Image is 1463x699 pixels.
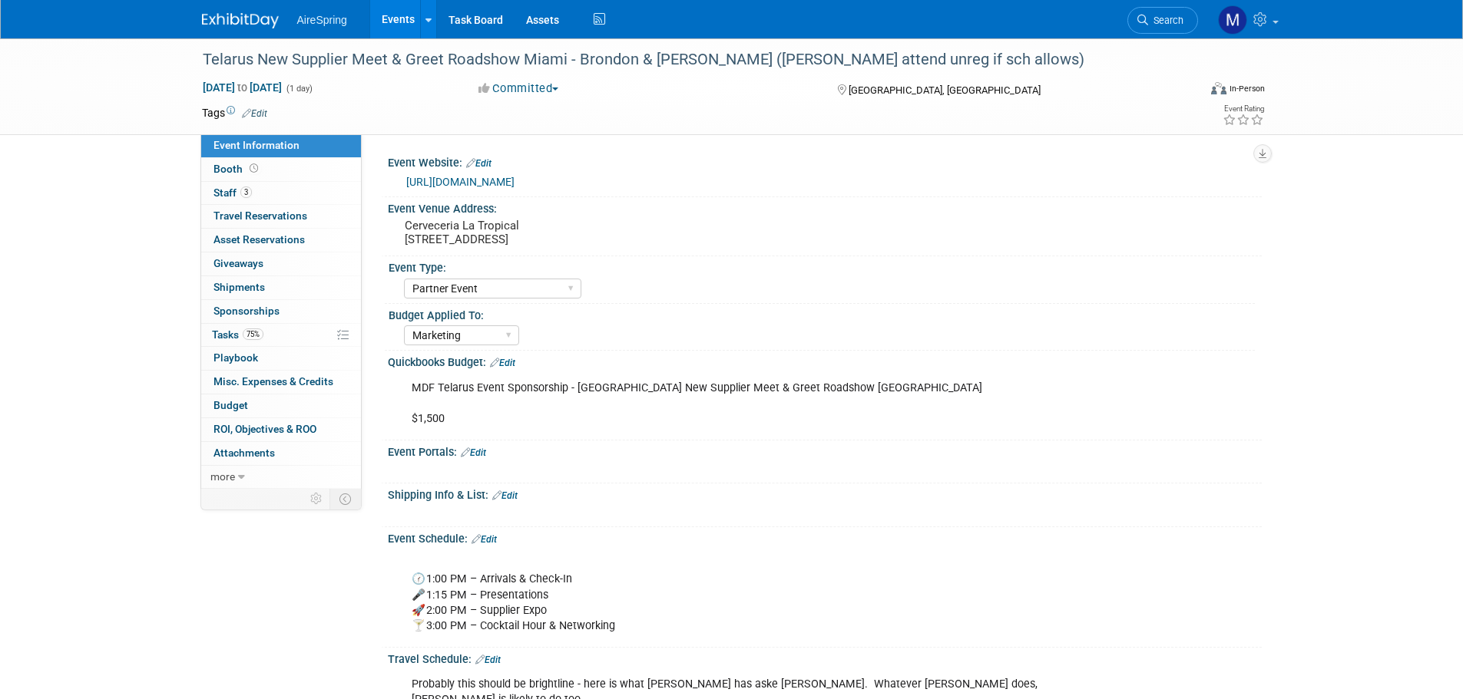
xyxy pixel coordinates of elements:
[201,182,361,205] a: Staff3
[388,151,1262,171] div: Event Website:
[405,219,735,246] pre: Cerveceria La Tropical [STREET_ADDRESS]
[213,186,252,199] span: Staff
[202,105,267,120] td: Tags
[1229,83,1265,94] div: In-Person
[472,534,497,545] a: Edit
[201,466,361,489] a: more
[213,257,263,269] span: Giveaways
[212,328,263,341] span: Tasks
[285,84,313,94] span: (1 day)
[401,373,1093,434] div: MDF Telarus Event Sponsorship - [GEOGRAPHIC_DATA] New Supplier Meet & Greet Roadshow [GEOGRAPHIC_...
[388,351,1262,371] div: Quickbooks Budget:
[213,423,316,435] span: ROI, Objectives & ROO
[240,186,252,198] span: 3
[201,347,361,370] a: Playbook
[243,328,263,340] span: 75%
[1107,80,1266,103] div: Event Format
[213,375,333,387] span: Misc. Expenses & Credits
[1218,5,1247,35] img: Mariana Bolanos
[388,483,1262,503] div: Shipping Info & List:
[475,654,501,665] a: Edit
[213,305,280,317] span: Sponsorships
[213,233,305,246] span: Asset Reservations
[202,81,283,94] span: [DATE] [DATE]
[490,358,515,368] a: Edit
[389,304,1255,323] div: Budget Applied To:
[1223,105,1264,113] div: Event Rating
[201,300,361,323] a: Sponsorships
[201,205,361,228] a: Travel Reservations
[401,549,1093,641] div: 🕜 1:00 PM – Arrivals & Check-In 🎤 1:15 PM – Presentations 🚀 2:00 PM – Supplier Expo 🍸 3:00 PM – C...
[201,276,361,299] a: Shipments
[201,371,361,394] a: Misc. Expenses & Credits
[210,470,235,483] span: more
[466,158,492,169] a: Edit
[202,13,279,28] img: ExhibitDay
[1211,82,1226,94] img: Format-Inperson.png
[388,197,1262,216] div: Event Venue Address:
[201,442,361,465] a: Attachments
[849,84,1041,96] span: [GEOGRAPHIC_DATA], [GEOGRAPHIC_DATA]
[213,399,248,411] span: Budget
[201,394,361,417] a: Budget
[329,489,361,509] td: Toggle Event Tabs
[235,81,250,94] span: to
[201,418,361,441] a: ROI, Objectives & ROO
[201,134,361,157] a: Event Information
[213,351,258,364] span: Playbook
[388,527,1262,547] div: Event Schedule:
[1148,15,1183,26] span: Search
[461,447,486,458] a: Edit
[197,46,1175,74] div: Telarus New Supplier Meet & Greet Roadshow Miami - Brondon & [PERSON_NAME] ([PERSON_NAME] attend ...
[473,81,564,97] button: Committed
[213,281,265,293] span: Shipments
[201,158,361,181] a: Booth
[406,176,515,188] a: [URL][DOMAIN_NAME]
[1127,7,1198,34] a: Search
[213,139,300,151] span: Event Information
[492,490,518,501] a: Edit
[213,447,275,459] span: Attachments
[247,163,261,174] span: Booth not reserved yet
[242,108,267,119] a: Edit
[388,648,1262,668] div: Travel Schedule:
[388,440,1262,460] div: Event Portals:
[389,256,1255,275] div: Event Type:
[303,489,330,509] td: Personalize Event Tab Strip
[213,209,307,222] span: Travel Reservations
[213,163,261,175] span: Booth
[297,14,347,26] span: AireSpring
[201,229,361,252] a: Asset Reservations
[201,252,361,275] a: Giveaways
[201,324,361,347] a: Tasks75%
